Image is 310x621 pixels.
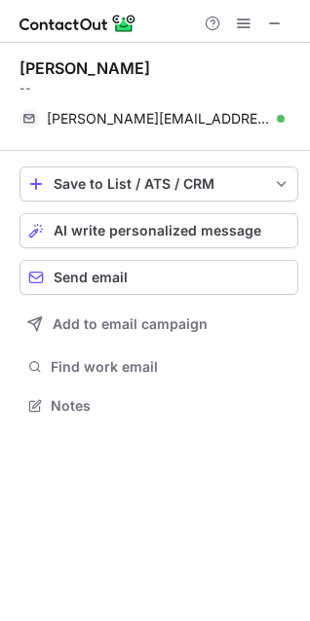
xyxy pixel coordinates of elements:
span: AI write personalized message [54,223,261,238]
span: Send email [54,270,128,285]
button: Find work email [19,353,298,381]
button: AI write personalized message [19,213,298,248]
button: save-profile-one-click [19,166,298,201]
span: Add to email campaign [53,316,208,332]
button: Add to email campaign [19,307,298,342]
img: ContactOut v5.3.10 [19,12,136,35]
button: Send email [19,260,298,295]
div: [PERSON_NAME] [19,58,150,78]
button: Notes [19,392,298,420]
span: [PERSON_NAME][EMAIL_ADDRESS][PERSON_NAME][DOMAIN_NAME] [47,110,270,128]
div: -- [19,80,298,97]
span: Notes [51,397,291,415]
div: Save to List / ATS / CRM [54,176,264,192]
span: Find work email [51,358,291,376]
